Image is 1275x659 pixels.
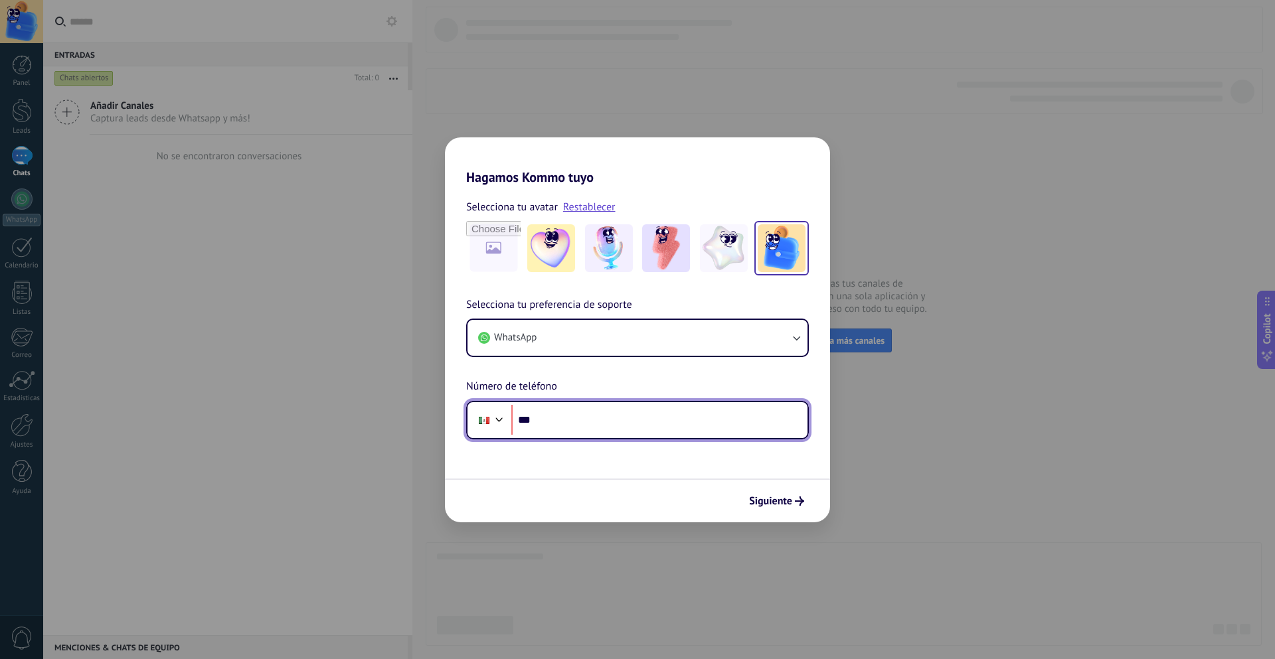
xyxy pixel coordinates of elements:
button: WhatsApp [467,320,807,356]
img: -3.jpeg [642,224,690,272]
span: WhatsApp [494,331,537,344]
button: Siguiente [743,490,810,512]
span: Selecciona tu avatar [466,198,558,216]
img: -4.jpeg [700,224,748,272]
img: -2.jpeg [585,224,633,272]
div: Mexico: + 52 [471,406,497,434]
a: Restablecer [563,200,616,214]
img: -1.jpeg [527,224,575,272]
span: Número de teléfono [466,378,557,396]
span: Siguiente [749,496,792,506]
img: -5.jpeg [758,224,806,272]
span: Selecciona tu preferencia de soporte [466,297,632,314]
h2: Hagamos Kommo tuyo [445,137,830,185]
